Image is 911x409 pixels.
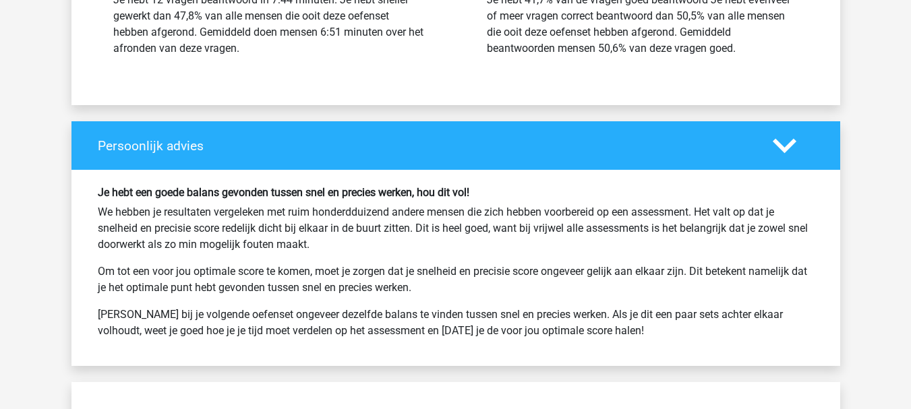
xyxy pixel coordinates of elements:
[98,204,814,253] p: We hebben je resultaten vergeleken met ruim honderdduizend andere mensen die zich hebben voorbere...
[98,263,814,296] p: Om tot een voor jou optimale score te komen, moet je zorgen dat je snelheid en precisie score ong...
[98,186,814,199] h6: Je hebt een goede balans gevonden tussen snel en precies werken, hou dit vol!
[98,138,753,154] h4: Persoonlijk advies
[98,307,814,339] p: [PERSON_NAME] bij je volgende oefenset ongeveer dezelfde balans te vinden tussen snel en precies ...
